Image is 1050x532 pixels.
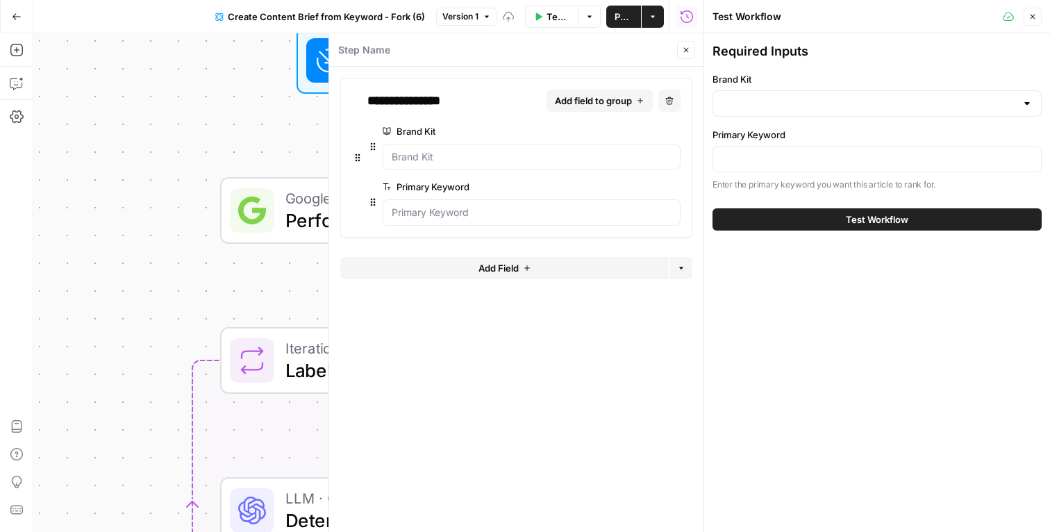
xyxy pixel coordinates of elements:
[712,208,1042,231] button: Test Workflow
[392,150,672,164] input: Brand Kit
[285,337,558,359] span: Iteration
[392,206,672,219] input: Primary Keyword
[712,128,1042,142] label: Primary Keyword
[285,206,569,234] span: Perform Google Search
[712,178,1042,192] p: Enter the primary keyword you want this article to rank for.
[712,72,1042,86] label: Brand Kit
[615,10,633,24] span: Publish
[606,6,641,28] button: Publish
[547,90,653,112] button: Add field to group
[220,177,651,244] div: Google SearchPerform Google SearchStep 51
[383,124,602,138] label: Brand Kit
[207,6,433,28] button: Create Content Brief from Keyword - Fork (6)
[478,261,519,275] span: Add Field
[285,487,558,509] span: LLM · GPT-5 Mini
[220,327,651,394] div: IterationLabel if relevantStep 207
[525,6,578,28] button: Test Data
[846,213,908,226] span: Test Workflow
[228,10,425,24] span: Create Content Brief from Keyword - Fork (6)
[285,356,558,384] span: Label if relevant
[555,94,632,108] span: Add field to group
[383,180,602,194] label: Primary Keyword
[340,257,669,279] button: Add Field
[220,27,651,94] div: WorkflowInput SettingsInputs
[285,187,569,209] span: Google Search
[436,8,497,26] button: Version 1
[547,10,570,24] span: Test Data
[712,42,1042,61] div: Required Inputs
[442,10,478,23] span: Version 1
